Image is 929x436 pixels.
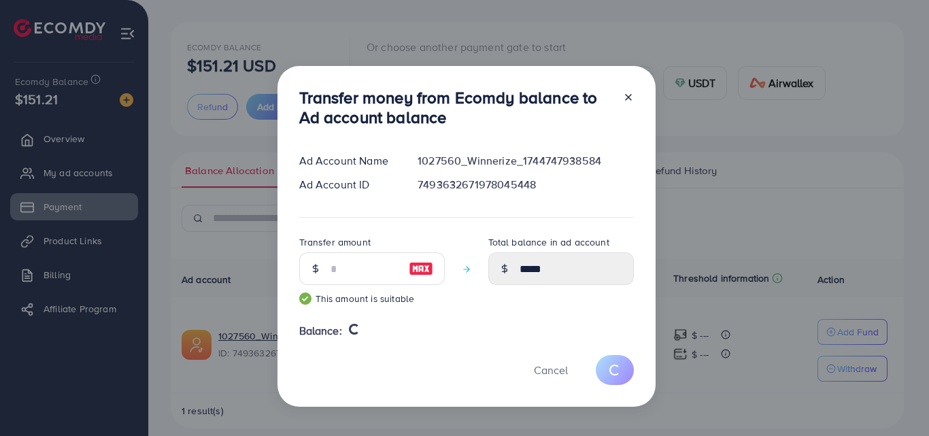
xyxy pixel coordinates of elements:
button: Cancel [517,355,585,384]
img: guide [299,292,311,305]
span: Balance: [299,323,342,339]
div: 7493632671978045448 [407,177,644,192]
div: 1027560_Winnerize_1744747938584 [407,153,644,169]
small: This amount is suitable [299,292,445,305]
div: Ad Account ID [288,177,407,192]
h3: Transfer money from Ecomdy balance to Ad account balance [299,88,612,127]
div: Ad Account Name [288,153,407,169]
label: Transfer amount [299,235,371,249]
iframe: Chat [871,375,919,426]
span: Cancel [534,363,568,378]
label: Total balance in ad account [488,235,609,249]
img: image [409,261,433,277]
